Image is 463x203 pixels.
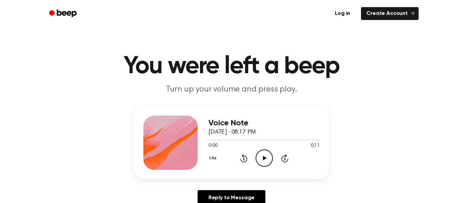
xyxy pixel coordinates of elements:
a: Log in [328,6,357,21]
h1: You were left a beep [58,54,405,79]
h3: Voice Note [208,119,320,128]
p: Turn up your volume and press play. [101,84,362,95]
span: [DATE] · 08:17 PM [208,129,256,135]
span: 0:11 [311,142,320,149]
a: Create Account [361,7,419,20]
button: 1.0x [208,153,219,164]
a: Beep [44,7,83,20]
span: 0:00 [208,142,217,149]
